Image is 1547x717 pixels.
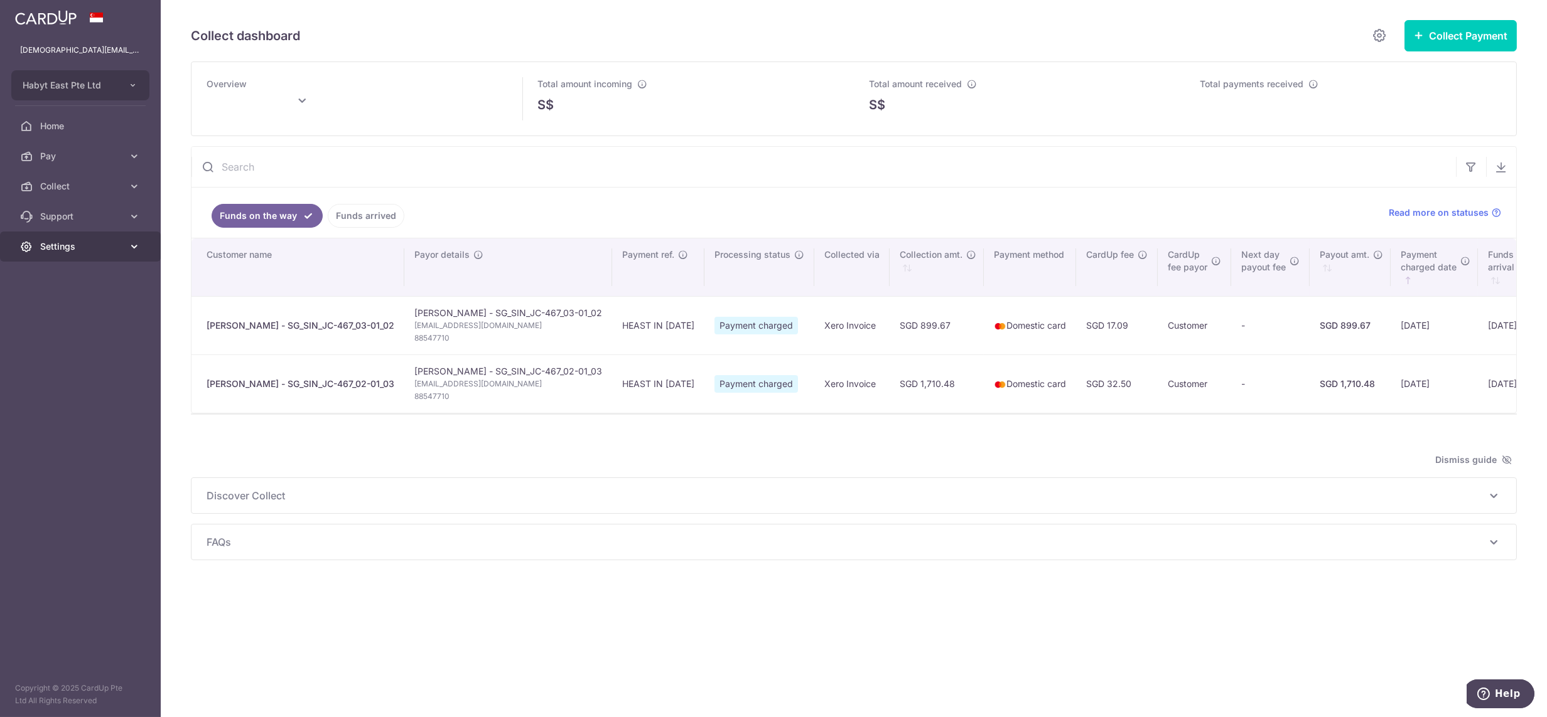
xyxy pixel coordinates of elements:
[1404,20,1517,51] button: Collect Payment
[1241,248,1286,274] span: Next day payout fee
[40,120,123,132] span: Home
[191,147,1456,187] input: Search
[1467,679,1534,711] iframe: Opens a widget where you can find more information
[1389,206,1501,219] a: Read more on statuses
[890,296,984,354] td: SGD 899.67
[814,354,890,413] td: Xero Invoice
[15,10,77,25] img: CardUp
[714,375,798,393] span: Payment charged
[414,332,602,344] span: 88547710
[1320,378,1381,390] div: SGD 1,710.48
[414,378,602,390] span: [EMAIL_ADDRESS][DOMAIN_NAME]
[1401,248,1457,274] span: Payment charged date
[612,238,704,296] th: Payment ref.
[1086,248,1134,261] span: CardUp fee
[890,238,984,296] th: Collection amt. : activate to sort column ascending
[28,9,54,20] span: Help
[207,78,247,89] span: Overview
[20,44,141,56] p: [DEMOGRAPHIC_DATA][EMAIL_ADDRESS][DOMAIN_NAME]
[1310,238,1391,296] th: Payout amt. : activate to sort column ascending
[984,296,1076,354] td: Domestic card
[207,378,394,390] div: [PERSON_NAME] - SG_SIN_JC-467_02-01_03
[1391,296,1478,354] td: [DATE]
[404,238,612,296] th: Payor details
[207,488,1486,503] span: Discover Collect
[612,296,704,354] td: HEAST IN [DATE]
[207,534,1501,550] p: FAQs
[23,79,116,92] span: Habyt East Pte Ltd
[538,95,554,114] span: S$
[994,378,1006,391] img: mastercard-sm-87a3fd1e0bddd137fecb07648320f44c262e2538e7db6024463105ddbc961eb2.png
[40,240,123,253] span: Settings
[40,210,123,223] span: Support
[1200,78,1304,89] span: Total payments received
[404,296,612,354] td: [PERSON_NAME] - SG_SIN_JC-467_03-01_02
[1391,238,1478,296] th: Paymentcharged date : activate to sort column ascending
[414,390,602,403] span: 88547710
[1320,248,1369,261] span: Payout amt.
[1158,354,1231,413] td: Customer
[994,320,1006,332] img: mastercard-sm-87a3fd1e0bddd137fecb07648320f44c262e2538e7db6024463105ddbc961eb2.png
[207,319,394,332] div: [PERSON_NAME] - SG_SIN_JC-467_03-01_02
[900,248,962,261] span: Collection amt.
[1076,238,1158,296] th: CardUp fee
[1158,296,1231,354] td: Customer
[869,78,962,89] span: Total amount received
[1320,319,1381,332] div: SGD 899.67
[1391,354,1478,413] td: [DATE]
[714,317,798,334] span: Payment charged
[1168,248,1207,274] span: CardUp fee payor
[704,238,814,296] th: Processing status
[869,95,885,114] span: S$
[814,238,890,296] th: Collected via
[328,204,404,228] a: Funds arrived
[40,180,123,193] span: Collect
[984,354,1076,413] td: Domestic card
[1435,452,1512,467] span: Dismiss guide
[414,319,602,332] span: [EMAIL_ADDRESS][DOMAIN_NAME]
[1389,206,1489,219] span: Read more on statuses
[1076,296,1158,354] td: SGD 17.09
[1231,354,1310,413] td: -
[11,70,149,100] button: Habyt East Pte Ltd
[212,204,323,228] a: Funds on the way
[984,238,1076,296] th: Payment method
[814,296,890,354] td: Xero Invoice
[1231,296,1310,354] td: -
[207,488,1501,503] p: Discover Collect
[1231,238,1310,296] th: Next daypayout fee
[890,354,984,413] td: SGD 1,710.48
[612,354,704,413] td: HEAST IN [DATE]
[414,248,470,261] span: Payor details
[622,248,674,261] span: Payment ref.
[404,354,612,413] td: [PERSON_NAME] - SG_SIN_JC-467_02-01_03
[538,78,633,89] span: Total amount incoming
[191,26,300,46] h5: Collect dashboard
[191,238,404,296] th: Customer name
[1488,248,1536,274] span: Funds arrival date
[40,150,123,162] span: Pay
[1158,238,1231,296] th: CardUpfee payor
[1076,354,1158,413] td: SGD 32.50
[714,248,790,261] span: Processing status
[207,534,1486,550] span: FAQs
